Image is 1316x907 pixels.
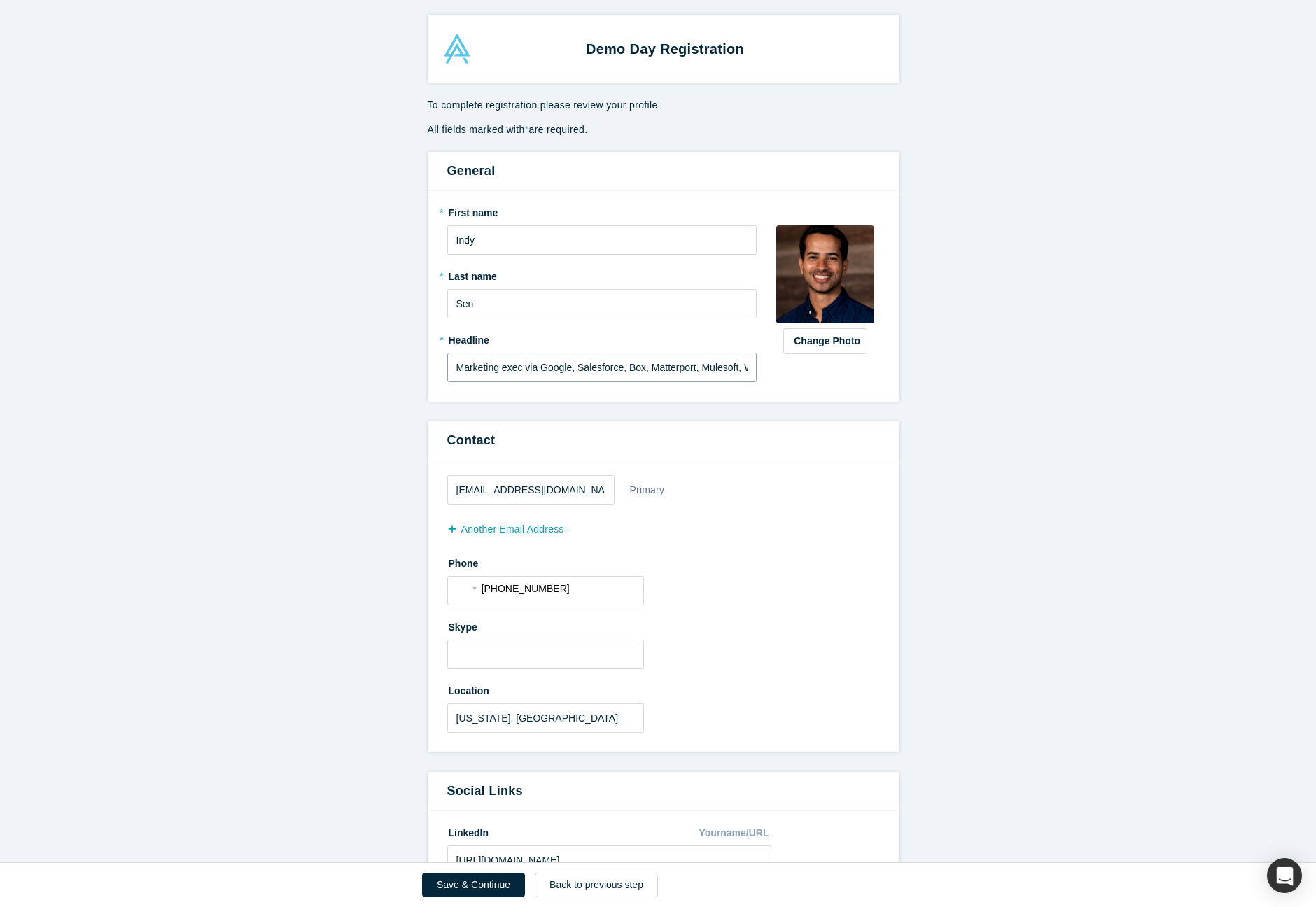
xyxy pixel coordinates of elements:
label: First name [447,201,757,220]
label: Headline [447,328,757,348]
label: LinkedIn [447,821,489,841]
h3: Social Links [447,782,880,801]
div: Yourname/URL [699,821,771,845]
div: Primary [629,478,666,502]
button: another Email Address [447,517,579,542]
input: Enter a location [447,703,644,733]
input: Partner, CEO [447,353,757,382]
label: Phone [447,551,880,571]
h3: Contact [447,431,880,450]
button: Change Photo [783,328,867,354]
label: Skype [447,615,880,635]
img: Alchemist Accelerator Logo [442,34,472,64]
p: To complete registration please review your profile. [428,93,899,113]
p: All fields marked with are required. [428,122,899,137]
button: Save & Continue [422,873,525,897]
a: Back to previous step [535,873,658,897]
strong: Demo Day Registration [586,41,744,57]
label: Last name [447,265,757,284]
label: Location [447,679,880,698]
h3: General [447,162,880,181]
img: Profile user default [776,225,874,323]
